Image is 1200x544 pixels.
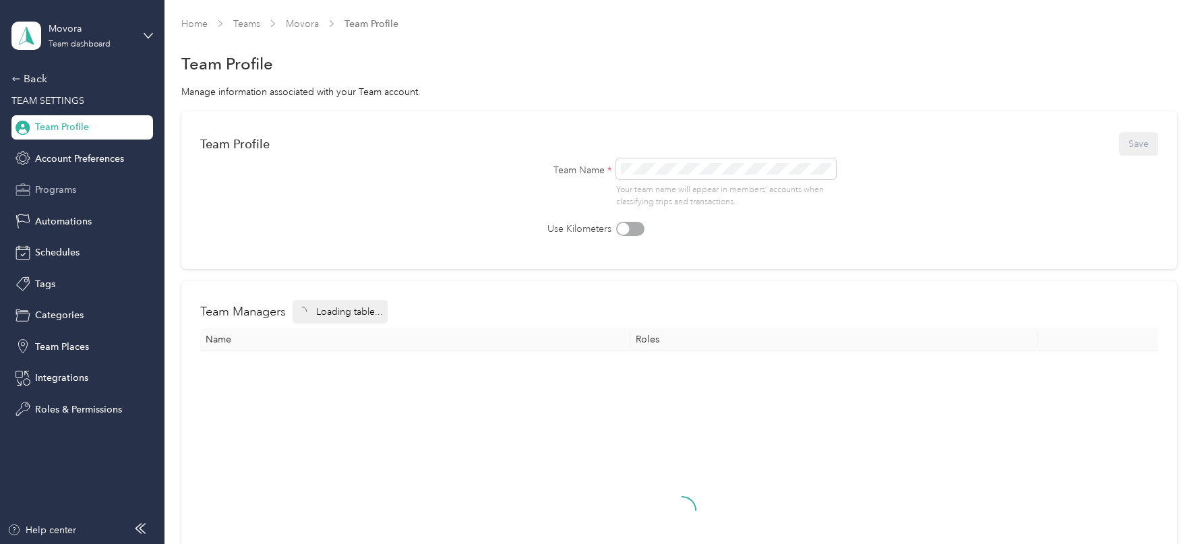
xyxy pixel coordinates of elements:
div: Manage information associated with your Team account. [181,85,1177,99]
span: Categories [35,308,84,322]
a: Home [181,18,208,30]
button: Help center [7,523,76,537]
span: Programs [35,183,76,197]
span: Integrations [35,371,88,385]
div: Movora [49,22,133,36]
p: Your team name will appear in members’ accounts when classifying trips and transactions. [616,184,837,208]
a: Teams [233,18,260,30]
h2: Team Managers [200,303,286,321]
span: TEAM SETTINGS [11,95,84,107]
span: Team Profile [35,120,89,134]
label: Use Kilometers [490,222,611,236]
iframe: Everlance-gr Chat Button Frame [1124,469,1200,544]
h1: Team Profile [181,57,273,71]
div: Team Profile [200,137,270,151]
label: Team Name [490,163,611,177]
th: Roles [630,328,1037,351]
span: Team Places [35,340,89,354]
span: Team Profile [344,17,398,31]
span: Tags [35,277,55,291]
span: Automations [35,214,92,229]
span: Roles & Permissions [35,402,122,417]
div: Team dashboard [49,40,111,49]
span: Schedules [35,245,80,260]
div: Back [11,71,146,87]
div: Loading table... [293,300,388,324]
span: Account Preferences [35,152,124,166]
a: Movora [286,18,319,30]
th: Name [200,328,631,351]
